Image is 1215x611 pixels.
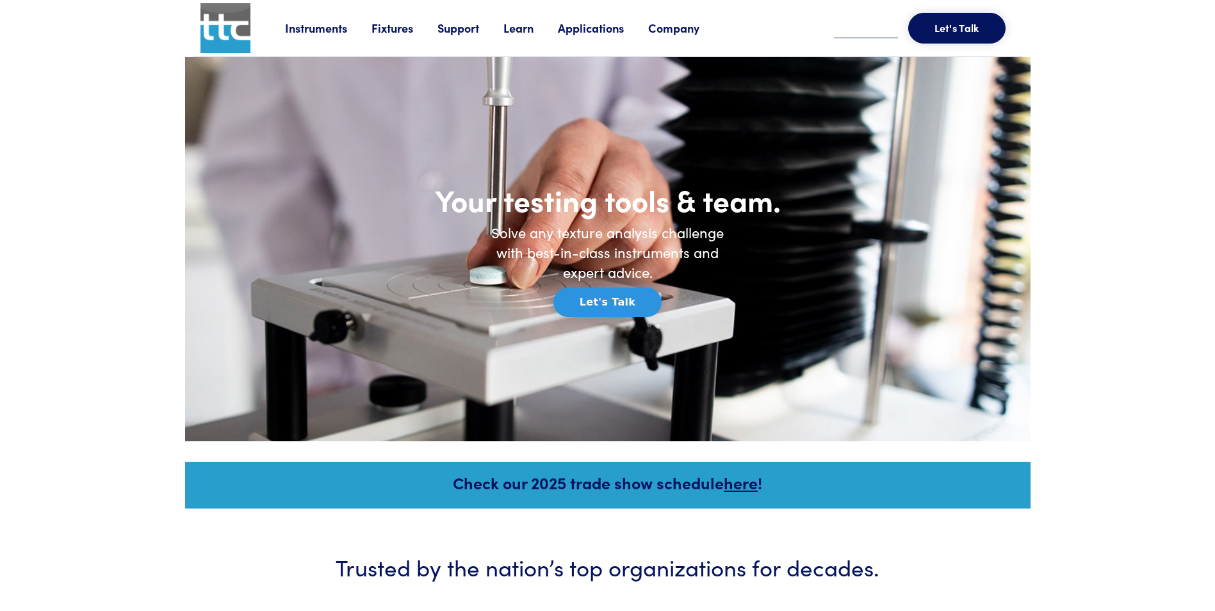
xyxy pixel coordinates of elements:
[648,20,724,36] a: Company
[437,20,503,36] a: Support
[908,13,1006,44] button: Let's Talk
[480,223,736,282] h6: Solve any texture analysis challenge with best-in-class instruments and expert advice.
[285,20,371,36] a: Instruments
[558,20,648,36] a: Applications
[371,20,437,36] a: Fixtures
[224,551,992,582] h3: Trusted by the nation’s top organizations for decades.
[202,471,1013,494] h5: Check our 2025 trade show schedule !
[200,3,250,53] img: ttc_logo_1x1_v1.0.png
[503,20,558,36] a: Learn
[352,181,864,218] h1: Your testing tools & team.
[553,288,662,317] button: Let's Talk
[724,471,758,494] a: here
